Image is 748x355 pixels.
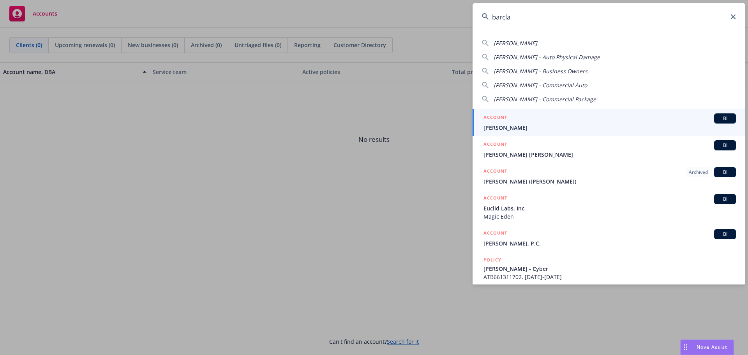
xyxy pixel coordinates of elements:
span: Archived [689,169,708,176]
h5: ACCOUNT [483,167,507,177]
button: Nova Assist [680,339,734,355]
span: [PERSON_NAME] - Business Owners [494,67,587,75]
span: BI [717,196,733,203]
span: BI [717,169,733,176]
div: Drag to move [681,340,690,355]
span: Nova Assist [697,344,727,350]
span: Euclid Labs. Inc [483,204,736,212]
h5: ACCOUNT [483,194,507,203]
a: ACCOUNTBIEuclid Labs. IncMagic Eden [473,190,745,225]
span: BI [717,115,733,122]
h5: ACCOUNT [483,113,507,123]
a: ACCOUNTBI[PERSON_NAME] [PERSON_NAME] [473,136,745,163]
span: [PERSON_NAME] [PERSON_NAME] [483,150,736,159]
a: ACCOUNTBI[PERSON_NAME] [473,109,745,136]
span: [PERSON_NAME] ([PERSON_NAME]) [483,177,736,185]
h5: ACCOUNT [483,229,507,238]
span: [PERSON_NAME], P.C. [483,239,736,247]
span: Magic Eden [483,212,736,221]
span: ATB661311702, [DATE]-[DATE] [483,273,736,281]
span: [PERSON_NAME] [483,124,736,132]
span: BI [717,231,733,238]
span: [PERSON_NAME] - Commercial Package [494,95,596,103]
h5: ACCOUNT [483,140,507,150]
a: ACCOUNTArchivedBI[PERSON_NAME] ([PERSON_NAME]) [473,163,745,190]
h5: POLICY [483,256,501,264]
a: ACCOUNTBI[PERSON_NAME], P.C. [473,225,745,252]
input: Search... [473,3,745,31]
span: [PERSON_NAME] [494,39,537,47]
span: [PERSON_NAME] - Auto Physical Damage [494,53,600,61]
span: [PERSON_NAME] - Cyber [483,265,736,273]
span: BI [717,142,733,149]
span: [PERSON_NAME] - Commercial Auto [494,81,587,89]
a: POLICY[PERSON_NAME] - CyberATB661311702, [DATE]-[DATE] [473,252,745,285]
